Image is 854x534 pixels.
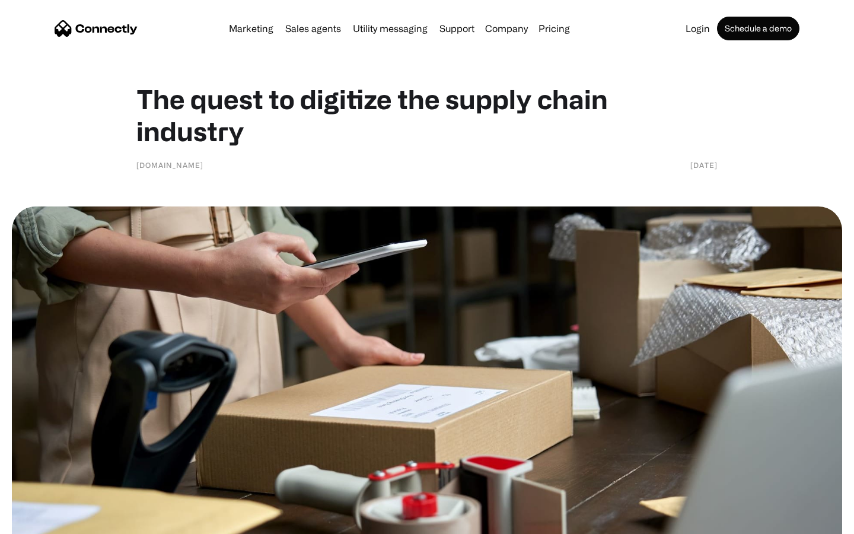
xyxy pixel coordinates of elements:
[348,24,432,33] a: Utility messaging
[485,20,528,37] div: Company
[281,24,346,33] a: Sales agents
[24,513,71,530] ul: Language list
[690,159,718,171] div: [DATE]
[136,159,203,171] div: [DOMAIN_NAME]
[534,24,575,33] a: Pricing
[224,24,278,33] a: Marketing
[12,513,71,530] aside: Language selected: English
[435,24,479,33] a: Support
[136,83,718,147] h1: The quest to digitize the supply chain industry
[681,24,715,33] a: Login
[717,17,799,40] a: Schedule a demo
